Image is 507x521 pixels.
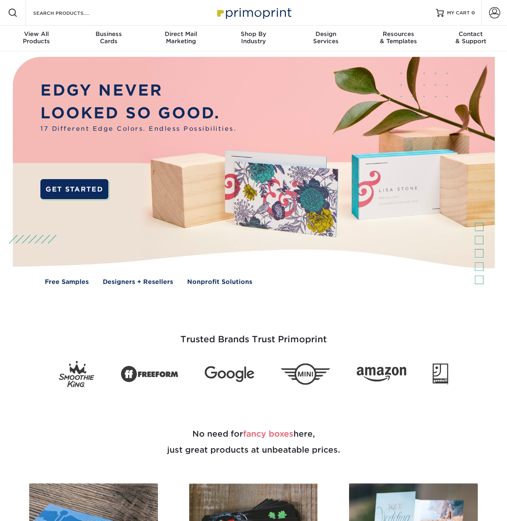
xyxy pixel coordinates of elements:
[290,30,362,38] span: Design
[471,10,475,16] span: 0
[362,26,435,51] a: Resources& Templates
[40,124,236,134] span: 17 Different Edge Colors. Endless Possibilities.
[433,363,448,385] img: Goodwill
[2,497,68,518] iframe: Google Customer Reviews
[72,26,145,51] a: BusinessCards
[40,102,236,124] p: LOOKED SO GOOD.
[243,429,293,439] span: fancy boxes
[145,30,217,45] div: Marketing
[40,179,108,199] a: GET STARTED
[145,26,217,51] a: Direct MailMarketing
[20,407,487,477] h2: No need for here, just great products at unbeatable prices.
[362,30,435,45] div: & Templates
[40,79,236,102] p: EDGY NEVER
[447,10,470,16] span: MY CART
[45,277,89,287] a: Free Samples
[32,8,110,18] input: SEARCH PRODUCTS.....
[121,361,178,387] img: Freeform
[435,26,507,51] a: Contact& Support
[72,30,145,38] span: Business
[20,315,487,354] h3: Trusted Brands Trust Primoprint
[281,363,330,385] img: Mini
[205,366,254,382] img: Google
[145,30,217,38] span: Direct Mail
[59,361,94,387] img: Smoothie King
[435,30,507,38] span: Contact
[357,367,406,382] img: Amazon
[435,30,507,45] div: & Support
[290,30,362,45] div: Services
[217,26,289,51] a: Shop ByIndustry
[214,4,293,21] img: Primoprint
[217,30,289,38] span: Shop By
[290,26,362,51] a: DesignServices
[72,30,145,45] div: Cards
[103,277,173,287] a: Designers + Resellers
[362,30,435,38] span: Resources
[187,277,252,287] a: Nonprofit Solutions
[217,30,289,45] div: Industry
